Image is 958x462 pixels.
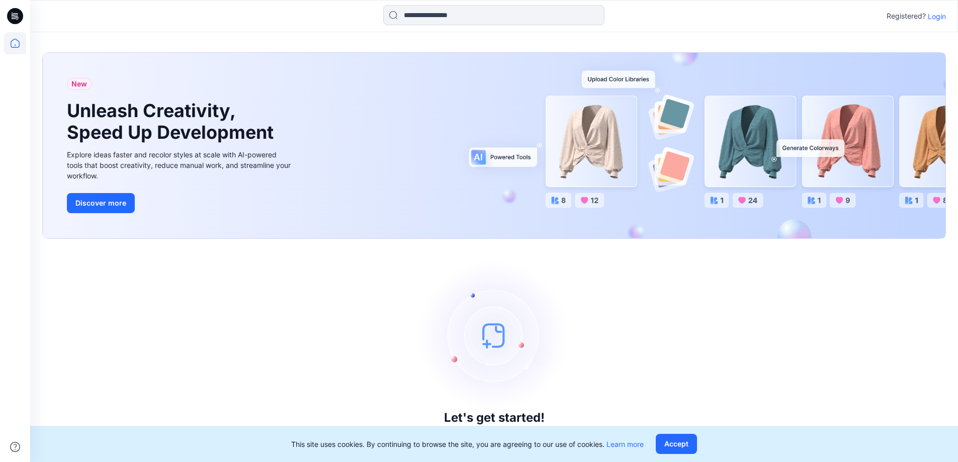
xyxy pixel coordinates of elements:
img: empty-state-image.svg [419,260,570,411]
p: Registered? [887,10,926,22]
a: Learn more [606,440,644,448]
p: Login [928,11,946,22]
button: Discover more [67,193,135,213]
a: Discover more [67,193,293,213]
h1: Unleash Creativity, Speed Up Development [67,100,278,143]
span: New [71,78,87,90]
p: This site uses cookies. By continuing to browse the site, you are agreeing to our use of cookies. [291,439,644,449]
h3: Let's get started! [444,411,545,425]
div: Explore ideas faster and recolor styles at scale with AI-powered tools that boost creativity, red... [67,149,293,181]
button: Accept [656,434,697,454]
